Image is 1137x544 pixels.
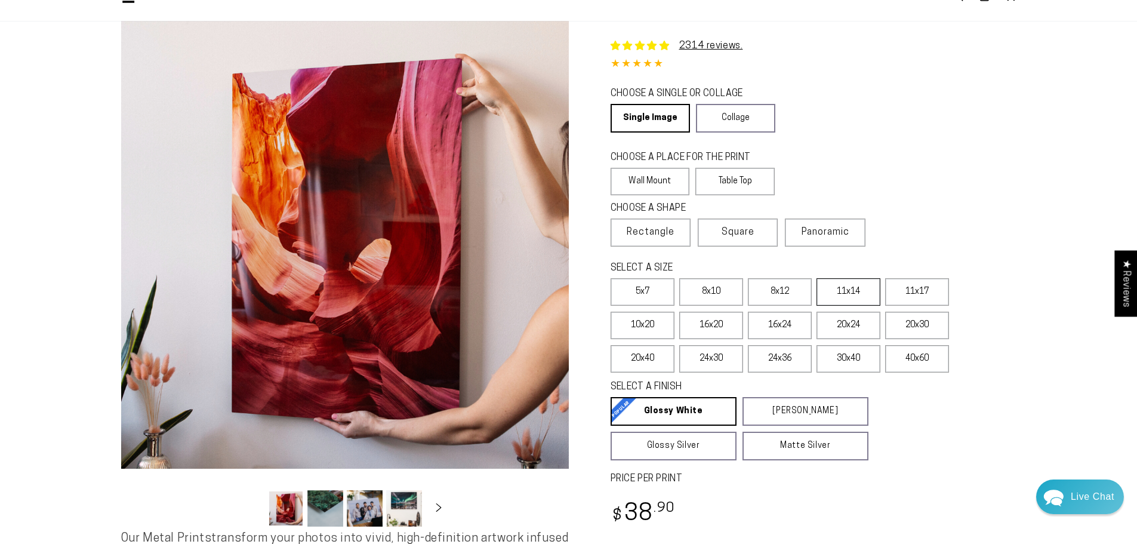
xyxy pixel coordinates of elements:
label: 10x20 [611,312,674,339]
div: Chat widget toggle [1036,480,1124,514]
label: 8x12 [748,278,812,306]
label: Table Top [695,168,775,195]
div: 4.85 out of 5.0 stars [611,56,1016,73]
media-gallery: Gallery Viewer [121,21,569,530]
a: Collage [696,104,775,133]
a: Matte Silver [742,432,868,460]
label: 11x17 [885,278,949,306]
bdi: 38 [611,503,676,526]
div: Click to open Judge.me floating reviews tab [1114,250,1137,316]
legend: SELECT A SIZE [611,262,849,275]
label: Wall Mount [611,168,690,195]
legend: CHOOSE A SINGLE OR COLLAGE [611,87,765,101]
span: Panoramic [802,228,849,237]
span: Rectangle [627,225,674,239]
span: $ [612,508,623,524]
div: Contact Us Directly [1071,480,1114,514]
legend: CHOOSE A PLACE FOR THE PRINT [611,151,764,165]
label: 40x60 [885,345,949,373]
label: 11x14 [816,278,880,306]
button: Slide left [238,495,264,521]
label: 20x30 [885,312,949,339]
button: Load image 3 in gallery view [347,490,383,527]
button: Load image 1 in gallery view [268,490,304,527]
label: 30x40 [816,345,880,373]
button: Slide right [426,495,452,521]
legend: CHOOSE A SHAPE [611,202,766,216]
label: 24x36 [748,345,812,373]
label: 20x40 [611,345,674,373]
label: 5x7 [611,278,674,306]
legend: SELECT A FINISH [611,380,840,394]
a: Glossy White [611,397,737,426]
a: 2314 reviews. [679,41,743,51]
span: Square [722,225,754,239]
label: 20x24 [816,312,880,339]
sup: .90 [654,502,675,515]
label: 16x24 [748,312,812,339]
label: 16x20 [679,312,743,339]
button: Load image 2 in gallery view [307,490,343,527]
label: 8x10 [679,278,743,306]
label: PRICE PER PRINT [611,472,1016,486]
label: 24x30 [679,345,743,373]
button: Load image 4 in gallery view [386,490,422,527]
a: Glossy Silver [611,432,737,460]
a: [PERSON_NAME] [742,397,868,426]
a: Single Image [611,104,690,133]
